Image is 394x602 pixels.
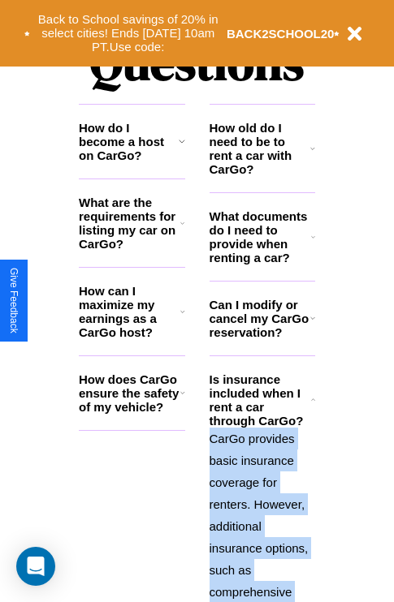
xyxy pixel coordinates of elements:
[79,284,180,339] h3: How can I maximize my earnings as a CarGo host?
[210,209,312,264] h3: What documents do I need to provide when renting a car?
[8,268,19,333] div: Give Feedback
[210,372,311,428] h3: Is insurance included when I rent a car through CarGo?
[16,547,55,586] div: Open Intercom Messenger
[79,121,179,162] h3: How do I become a host on CarGo?
[227,27,335,41] b: BACK2SCHOOL20
[210,121,311,176] h3: How old do I need to be to rent a car with CarGo?
[79,372,180,414] h3: How does CarGo ensure the safety of my vehicle?
[30,8,227,58] button: Back to School savings of 20% in select cities! Ends [DATE] 10am PT.Use code:
[79,196,180,251] h3: What are the requirements for listing my car on CarGo?
[210,298,310,339] h3: Can I modify or cancel my CarGo reservation?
